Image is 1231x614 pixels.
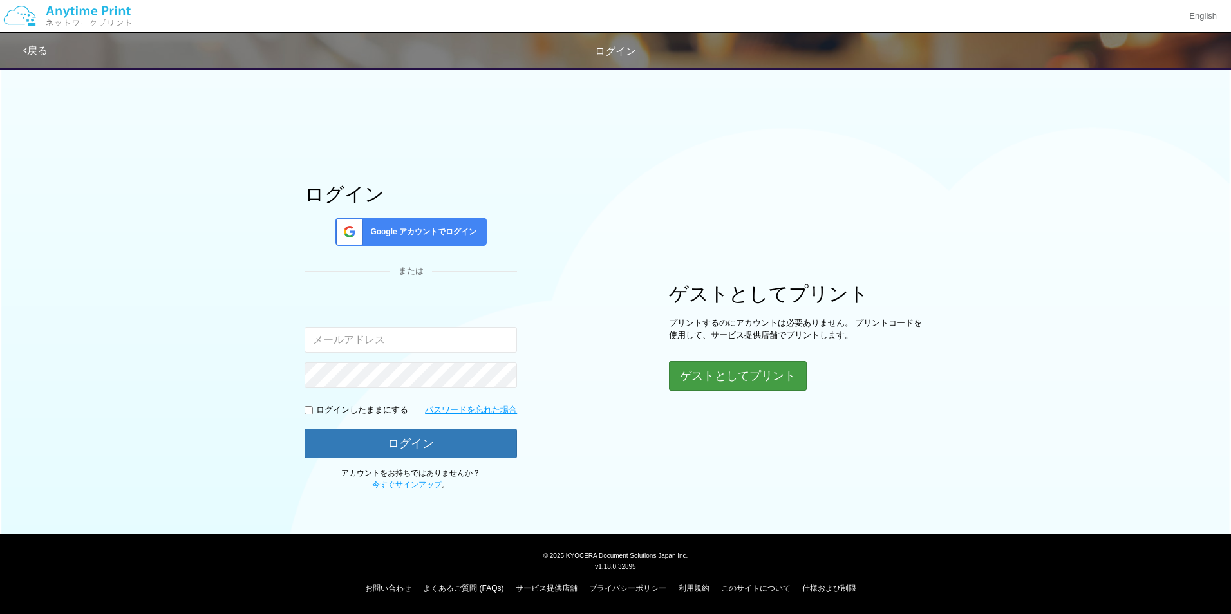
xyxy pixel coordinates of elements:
input: メールアドレス [305,327,517,353]
a: 戻る [23,45,48,56]
span: © 2025 KYOCERA Document Solutions Japan Inc. [543,551,688,559]
a: お問い合わせ [365,584,411,593]
button: ログイン [305,429,517,458]
a: サービス提供店舗 [516,584,578,593]
a: 今すぐサインアップ [372,480,442,489]
a: 利用規約 [679,584,709,593]
span: ログイン [595,46,636,57]
span: Google アカウントでログイン [365,227,476,237]
p: アカウントをお持ちではありませんか？ [305,468,517,490]
span: v1.18.0.32895 [595,563,635,570]
h1: ログイン [305,183,517,205]
a: このサイトについて [721,584,791,593]
button: ゲストとしてプリント [669,361,807,391]
p: ログインしたままにする [316,404,408,416]
a: よくあるご質問 (FAQs) [423,584,503,593]
a: プライバシーポリシー [589,584,666,593]
h1: ゲストとしてプリント [669,283,926,304]
div: または [305,265,517,277]
a: 仕様および制限 [802,584,856,593]
a: パスワードを忘れた場合 [425,404,517,416]
span: 。 [372,480,449,489]
p: プリントするのにアカウントは必要ありません。 プリントコードを使用して、サービス提供店舗でプリントします。 [669,317,926,341]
